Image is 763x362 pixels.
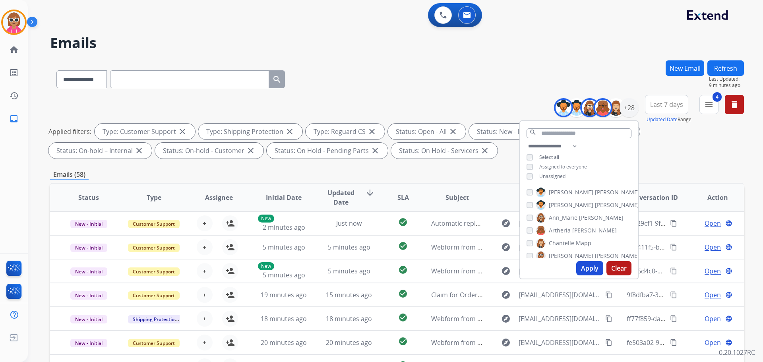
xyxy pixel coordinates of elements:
[367,127,377,136] mat-icon: close
[48,127,91,136] p: Applied filters:
[705,266,721,276] span: Open
[263,223,305,232] span: 2 minutes ago
[50,35,744,51] h2: Emails
[549,188,593,196] span: [PERSON_NAME]
[370,146,380,155] mat-icon: close
[70,220,107,228] span: New - Initial
[178,127,187,136] mat-icon: close
[197,263,213,279] button: +
[246,146,256,155] mat-icon: close
[670,244,677,251] mat-icon: content_copy
[203,266,206,276] span: +
[225,314,235,323] mat-icon: person_add
[519,219,600,228] span: [EMAIL_ADDRESS][DOMAIN_NAME]
[391,143,498,159] div: Status: On Hold - Servicers
[595,201,639,209] span: [PERSON_NAME]
[605,315,612,322] mat-icon: content_copy
[627,290,746,299] span: 9f8dfba7-3d9e-491f-82d1-ecbbbe32e1c4
[725,244,732,251] mat-icon: language
[445,193,469,202] span: Subject
[398,265,408,275] mat-icon: check_circle
[519,290,600,300] span: [EMAIL_ADDRESS][DOMAIN_NAME]
[197,311,213,327] button: +
[326,314,372,323] span: 18 minutes ago
[519,314,600,323] span: [EMAIL_ADDRESS][DOMAIN_NAME]
[725,315,732,322] mat-icon: language
[605,291,612,298] mat-icon: content_copy
[285,127,294,136] mat-icon: close
[431,290,511,299] span: Claim for Order # I8962428
[70,315,107,323] span: New - Initial
[549,239,574,247] span: Chantelle
[203,314,206,323] span: +
[576,261,603,275] button: Apply
[9,45,19,54] mat-icon: home
[595,252,639,260] span: [PERSON_NAME]
[670,339,677,346] mat-icon: content_copy
[225,290,235,300] mat-icon: person_add
[519,338,600,347] span: [EMAIL_ADDRESS][DOMAIN_NAME]
[205,193,233,202] span: Assignee
[501,290,511,300] mat-icon: explore
[725,220,732,227] mat-icon: language
[709,76,744,82] span: Last Updated:
[719,348,755,357] p: 0.20.1027RC
[627,193,678,202] span: Conversation ID
[650,103,683,106] span: Last 7 days
[725,339,732,346] mat-icon: language
[549,214,577,222] span: Ann_Marie
[713,92,722,102] span: 4
[9,91,19,101] mat-icon: history
[328,267,370,275] span: 5 minutes ago
[480,146,490,155] mat-icon: close
[705,290,721,300] span: Open
[469,124,553,139] div: Status: New - Initial
[272,75,282,84] mat-icon: search
[263,271,305,279] span: 5 minutes ago
[78,193,99,202] span: Status
[398,217,408,227] mat-icon: check_circle
[266,193,302,202] span: Initial Date
[128,244,180,252] span: Customer Support
[225,266,235,276] mat-icon: person_add
[225,242,235,252] mat-icon: person_add
[128,220,180,228] span: Customer Support
[666,60,704,76] button: New Email
[707,60,744,76] button: Refresh
[70,244,107,252] span: New - Initial
[725,291,732,298] mat-icon: language
[258,215,274,223] p: New
[529,129,536,136] mat-icon: search
[627,338,745,347] span: fe503a02-9640-4214-bfe8-a5df58285e6e
[705,314,721,323] span: Open
[670,220,677,227] mat-icon: content_copy
[203,338,206,347] span: +
[730,100,739,109] mat-icon: delete
[647,116,678,123] button: Updated Date
[261,338,307,347] span: 20 minutes ago
[134,146,144,155] mat-icon: close
[620,98,639,117] div: +28
[448,127,458,136] mat-icon: close
[398,313,408,322] mat-icon: check_circle
[605,339,612,346] mat-icon: content_copy
[261,314,307,323] span: 18 minutes ago
[3,11,25,33] img: avatar
[9,114,19,124] mat-icon: inbox
[197,335,213,350] button: +
[549,252,593,260] span: [PERSON_NAME]
[9,68,19,77] mat-icon: list_alt
[198,124,302,139] div: Type: Shipping Protection
[501,219,511,228] mat-icon: explore
[225,338,235,347] mat-icon: person_add
[147,193,161,202] span: Type
[258,262,274,270] p: New
[539,163,587,170] span: Assigned to everyone
[267,143,388,159] div: Status: On Hold - Pending Parts
[431,267,611,275] span: Webform from [EMAIL_ADDRESS][DOMAIN_NAME] on [DATE]
[70,291,107,300] span: New - Initial
[388,124,466,139] div: Status: Open - All
[336,219,362,228] span: Just now
[128,267,180,276] span: Customer Support
[70,339,107,347] span: New - Initial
